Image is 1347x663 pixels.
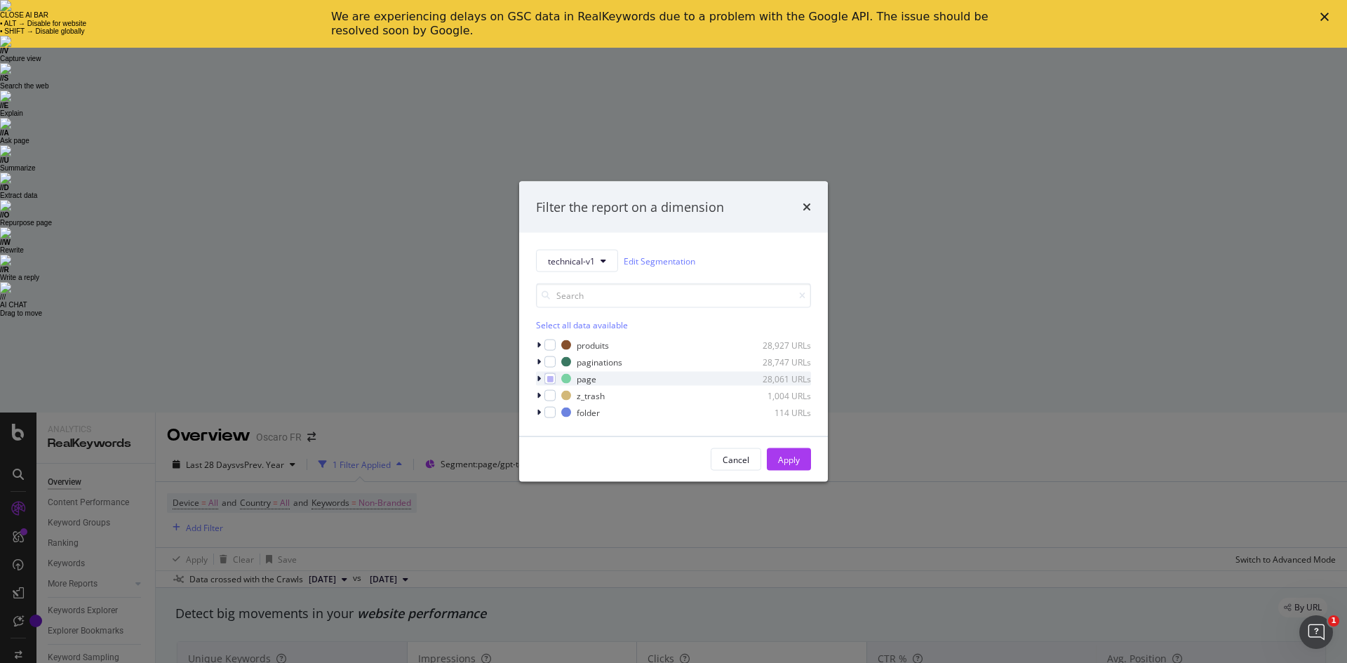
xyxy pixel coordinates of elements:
div: 28,061 URLs [742,373,811,384]
button: Cancel [711,448,761,471]
button: Apply [767,448,811,471]
div: folder [577,406,600,418]
div: z_trash [577,389,605,401]
div: Apply [778,453,800,465]
iframe: Intercom live chat [1299,615,1333,649]
div: paginations [577,356,622,368]
div: Fermer [1320,13,1334,21]
div: page [577,373,596,384]
div: We are experiencing delays on GSC data in RealKeywords due to a problem with the Google API. The ... [331,10,993,38]
div: 28,927 URLs [742,339,811,351]
div: produits [577,339,609,351]
div: 114 URLs [742,406,811,418]
div: Cancel [723,453,749,465]
div: Select all data available [536,319,811,331]
div: 28,747 URLs [742,356,811,368]
span: 1 [1328,615,1339,627]
div: modal [519,181,828,482]
div: 1,004 URLs [742,389,811,401]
